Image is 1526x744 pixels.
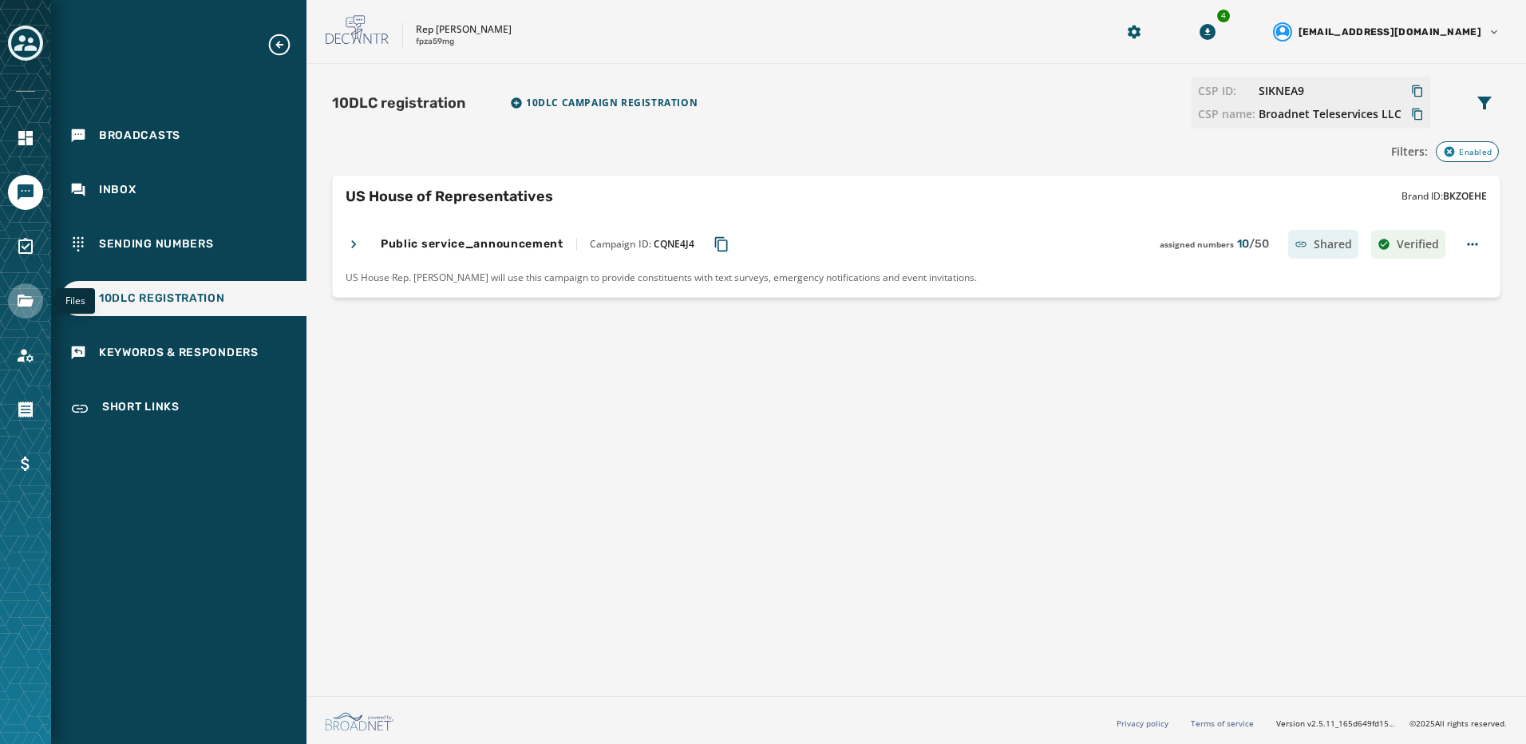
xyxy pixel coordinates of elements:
button: Copy CSP Name [1259,106,1401,122]
a: Navigate to Surveys [8,229,43,264]
button: Copy CSP ID [1259,83,1401,99]
a: Navigate to Billing [8,446,43,481]
a: Navigate to Broadcasts [61,118,306,153]
span: v2.5.11_165d649fd1592c218755210ebffa1e5a55c3084e [1307,718,1397,730]
span: Sending Numbers [99,236,214,252]
button: Copy Campaign ID to clipboard [707,230,736,259]
p: Rep [PERSON_NAME] [416,23,512,36]
a: Privacy policy [1117,718,1168,729]
span: CSP ID: [1198,83,1255,99]
span: CQNE4J4 [654,237,694,251]
span: 10DLC Campaign registration [526,97,698,109]
button: Expand sub nav menu [267,32,305,57]
a: Navigate to Files [8,283,43,319]
h2: US House of Representatives [346,185,553,208]
a: Navigate to Short Links [61,390,306,428]
p: fpza59mg [416,36,454,48]
h1: 10DLC registration [332,92,465,114]
span: 10 [1237,236,1269,252]
a: Navigate to Messaging [8,175,43,210]
span: Inbox [99,182,136,198]
span: [EMAIL_ADDRESS][DOMAIN_NAME] [1299,26,1481,38]
a: Navigate to Keywords & Responders [61,335,306,370]
div: Verified [1371,230,1445,259]
a: Navigate to Orders [8,392,43,427]
span: Filters: [1391,144,1428,160]
span: Brand ID: [1401,190,1487,203]
span: Keywords & Responders [99,345,259,361]
a: Terms of service [1191,718,1254,729]
span: Short Links [102,399,180,418]
span: assigned numbers [1160,236,1234,252]
button: Import TCR Campaign [504,90,704,116]
span: CSP name: [1198,106,1255,122]
button: Toggle account select drawer [8,26,43,61]
span: Broadcasts [99,128,180,144]
button: User settings [1267,16,1507,48]
span: Broadnet Teleservices LLC [1259,106,1401,122]
span: SIKNEA9 [1259,83,1304,99]
a: Navigate to Home [8,121,43,156]
span: Version [1276,718,1397,730]
span: BKZOEHE [1443,189,1487,203]
h4: Public service_announcement [381,236,563,252]
span: Campaign ID: [590,238,694,251]
span: © 2025 All rights reserved. [1409,718,1507,729]
a: Navigate to Sending Numbers [61,227,306,262]
button: Copy CSP Name to clipboard [1411,106,1424,122]
button: Manage global settings [1120,18,1148,46]
a: Navigate to Account [8,338,43,373]
div: 4 [1216,8,1231,24]
div: Shared [1288,230,1358,259]
a: Navigate to 10DLC Registration [61,281,306,316]
span: / 50 [1249,237,1269,251]
button: Copy CSP ID to clipboard [1411,83,1424,99]
a: Navigate to Inbox [61,172,306,208]
div: Files [56,288,95,314]
span: US House Rep. [PERSON_NAME] will use this campaign to provide constituents with text surveys, eme... [346,271,1487,284]
button: Filters menu [1469,87,1500,119]
button: Download Menu [1193,18,1222,46]
span: 10DLC Registration [99,291,225,307]
div: Enabled [1436,141,1499,162]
